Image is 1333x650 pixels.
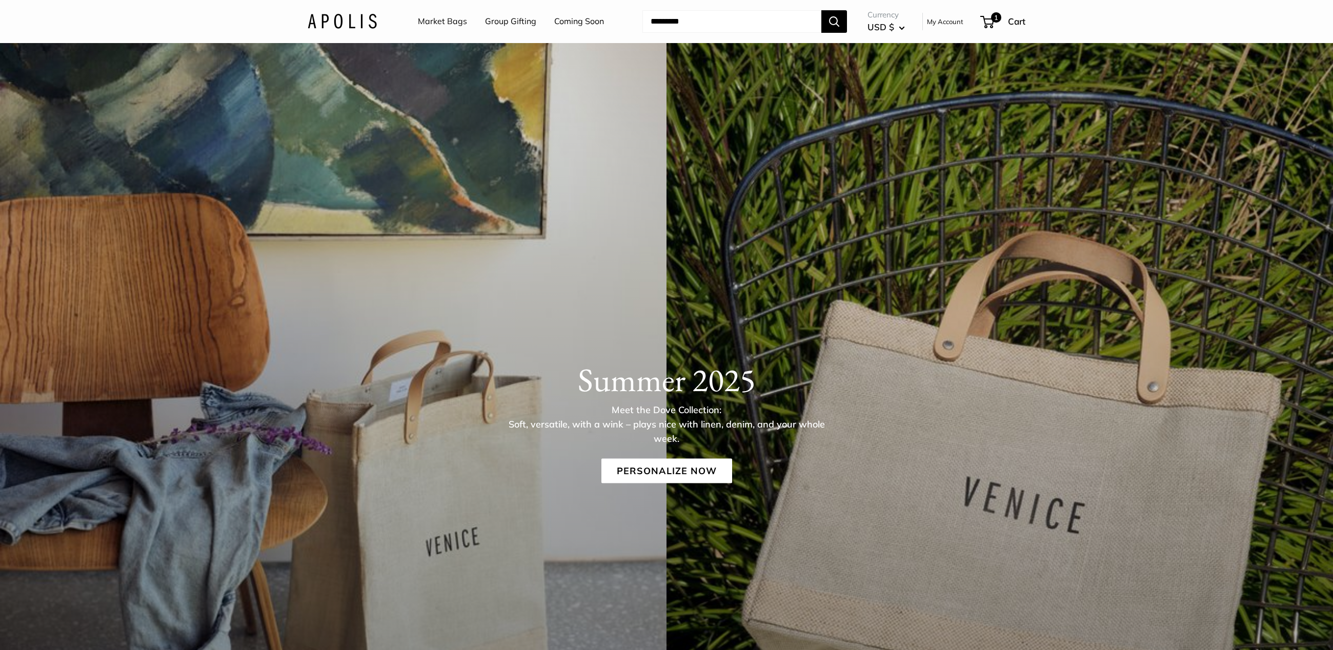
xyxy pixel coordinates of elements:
[500,403,833,446] p: Meet the Dove Collection: Soft, versatile, with a wink – plays nice with linen, denim, and your w...
[867,22,894,32] span: USD $
[927,15,963,28] a: My Account
[821,10,847,33] button: Search
[601,459,732,483] a: Personalize Now
[981,13,1025,30] a: 1 Cart
[308,360,1025,399] h1: Summer 2025
[418,14,467,29] a: Market Bags
[1008,16,1025,27] span: Cart
[867,8,905,22] span: Currency
[485,14,536,29] a: Group Gifting
[867,19,905,35] button: USD $
[308,14,377,29] img: Apolis
[991,12,1001,23] span: 1
[642,10,821,33] input: Search...
[554,14,604,29] a: Coming Soon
